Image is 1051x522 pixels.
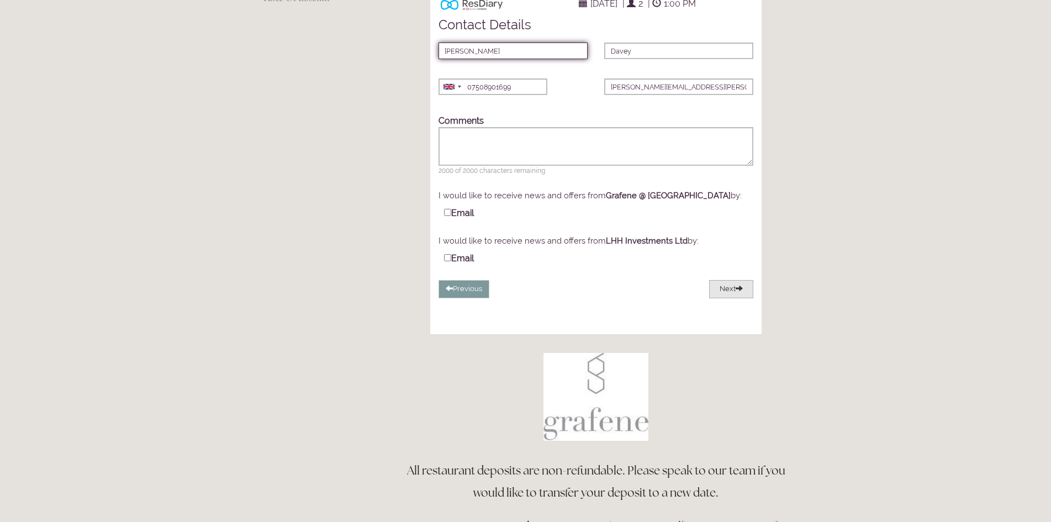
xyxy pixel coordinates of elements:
label: Email [444,207,474,218]
input: Mobile Number [439,78,547,95]
button: Previous [439,280,489,298]
input: Email [444,209,451,216]
label: Comments [439,115,484,126]
div: I would like to receive news and offers from by: [439,236,753,245]
input: Email Address [604,78,753,95]
strong: LHH Investments Ltd [606,236,688,245]
input: First Name [439,43,588,59]
button: Next [709,280,753,298]
h3: All restaurant deposits are non-refundable. Please speak to our team if you would like to transfe... [403,460,790,504]
input: Last Name [604,43,753,59]
h4: Contact Details [439,18,753,32]
span: 2000 of 2000 characters remaining [439,167,753,175]
div: I would like to receive news and offers from by: [439,191,753,200]
img: Book a table at Grafene Restaurant @ Losehill [543,353,648,441]
input: Email [444,254,451,261]
div: United Kingdom: +44 [439,79,464,94]
label: Email [444,252,474,263]
strong: Grafene @ [GEOGRAPHIC_DATA] [606,191,731,200]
